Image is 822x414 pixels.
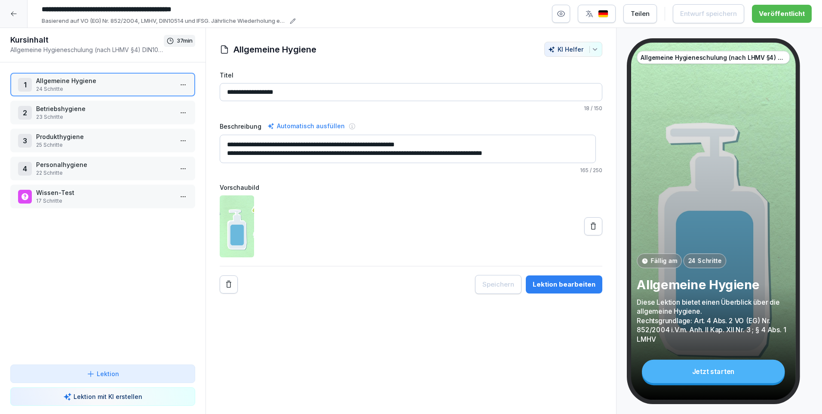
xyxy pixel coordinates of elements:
p: 17 Schritte [36,197,173,205]
label: Beschreibung [220,122,261,131]
div: Wissen-Test17 Schritte [10,185,195,208]
div: Jetzt starten [642,360,785,383]
img: de.svg [598,10,608,18]
div: Automatisch ausfüllen [266,121,347,131]
button: Lektion bearbeiten [526,275,602,294]
div: 2Betriebshygiene23 Schritte [10,101,195,124]
h1: Allgemeine Hygiene [233,43,316,56]
p: 23 Schritte [36,113,173,121]
div: Entwurf speichern [680,9,737,19]
p: Lektion [97,369,119,378]
p: 24 Schritte [688,256,721,265]
p: Betriebshygiene [36,104,173,113]
span: 18 [584,105,589,111]
div: Teilen [631,9,650,19]
button: Remove [220,275,238,294]
p: / 150 [220,105,602,112]
p: Allgemeine Hygieneschulung (nach LHMV §4) DIN10514 [10,45,164,54]
button: Veröffentlicht [752,5,812,23]
button: Teilen [623,4,657,23]
p: 37 min [177,37,193,45]
button: Entwurf speichern [673,4,744,23]
p: Lektion mit KI erstellen [74,392,142,401]
div: Veröffentlicht [759,9,805,19]
button: Speichern [475,275,521,294]
button: KI Helfer [544,42,602,57]
span: 165 [580,167,589,173]
div: 4 [18,162,32,176]
p: Fällig am [651,256,677,265]
p: Allgemeine Hygiene [36,76,173,85]
div: KI Helfer [548,46,598,53]
label: Titel [220,71,602,80]
div: Speichern [482,280,514,289]
p: 25 Schritte [36,141,173,149]
label: Vorschaubild [220,183,602,192]
h1: Kursinhalt [10,35,164,45]
p: Produkthygiene [36,132,173,141]
button: Lektion [10,365,195,383]
p: Allgemeine Hygieneschulung (nach LHMV §4) DIN10514 [641,53,786,62]
div: 2 [18,106,32,120]
p: Wissen-Test [36,188,173,197]
p: 24 Schritte [36,85,173,93]
p: Allgemeine Hygiene [637,277,790,293]
div: 3 [18,134,32,148]
div: Lektion bearbeiten [533,280,595,289]
p: Basierend auf VO (EG) Nr. 852/2004, LMHV, DIN10514 und IFSG. Jährliche Wiederholung empfohlen. Mi... [42,17,287,25]
p: / 250 [220,167,602,174]
div: 4Personalhygiene22 Schritte [10,157,195,180]
div: 1 [18,78,32,92]
div: 3Produkthygiene25 Schritte [10,129,195,152]
p: Diese Lektion bietet einen Überblick über die allgemeine Hygiene. Rechtsgrundlage: Art. 4 Abs. 2 ... [637,297,790,343]
img: cljrtzv0d01b7fb01soz5mpwa.jpg [220,195,254,257]
button: Lektion mit KI erstellen [10,387,195,406]
p: 22 Schritte [36,169,173,177]
p: Personalhygiene [36,160,173,169]
div: 1Allgemeine Hygiene24 Schritte [10,73,195,96]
